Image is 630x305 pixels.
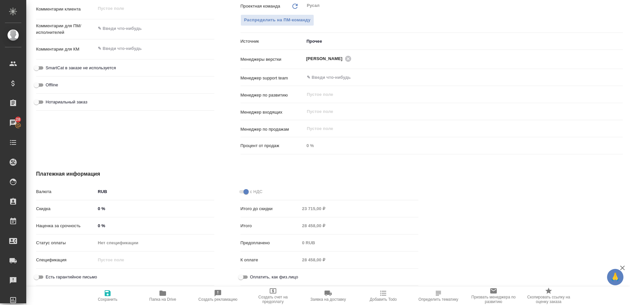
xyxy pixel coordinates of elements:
[46,65,116,71] span: SmartCat в заказе не используется
[249,295,297,304] span: Создать счет на предоплату
[36,6,95,12] p: Комментарии клиента
[304,141,623,150] input: Пустое поле
[470,295,517,304] span: Призвать менеджера по развитию
[80,287,135,305] button: Сохранить
[310,297,346,302] span: Заявка на доставку
[610,270,621,284] span: 🙏
[199,297,238,302] span: Создать рекламацию
[306,55,346,62] span: [PERSON_NAME]
[300,204,419,213] input: Пустое поле
[241,38,304,45] p: Источник
[36,170,418,178] h4: Платежная информация
[149,297,176,302] span: Папка на Drive
[36,46,95,53] p: Комментарии для КМ
[95,186,214,197] div: RUB
[306,125,607,133] input: Пустое поле
[306,108,607,116] input: Пустое поле
[46,99,87,105] span: Нотариальный заказ
[300,255,419,265] input: Пустое поле
[418,297,458,302] span: Определить тематику
[46,82,58,88] span: Offline
[241,142,304,149] p: Процент от продаж
[12,116,24,123] span: 28
[356,287,411,305] button: Добавить Todo
[36,240,95,246] p: Статус оплаты
[241,14,314,26] span: В заказе уже есть ответственный ПМ или ПМ группа
[306,74,599,81] input: ✎ Введи что-нибудь
[241,126,304,133] p: Менеджер по продажам
[300,238,419,248] input: Пустое поле
[241,3,280,10] p: Проектная команда
[135,287,190,305] button: Папка на Drive
[301,287,356,305] button: Заявка на доставку
[370,297,397,302] span: Добавить Todo
[241,257,300,263] p: К оплате
[411,287,466,305] button: Определить тематику
[36,206,95,212] p: Скидка
[306,91,607,98] input: Пустое поле
[95,204,214,213] input: ✎ Введи что-нибудь
[36,223,95,229] p: Наценка за срочность
[607,269,623,285] button: 🙏
[98,297,117,302] span: Сохранить
[36,23,95,36] p: Комментарии для ПМ/исполнителей
[46,274,97,280] span: Есть гарантийное письмо
[521,287,576,305] button: Скопировать ссылку на оценку заказа
[241,109,304,116] p: Менеджер входящих
[95,237,214,249] div: Нет спецификации
[2,115,25,131] a: 28
[466,287,521,305] button: Призвать менеджера по развитию
[190,287,245,305] button: Создать рекламацию
[244,16,311,24] span: Распределить на ПМ-команду
[304,36,623,47] div: Прочее
[250,274,298,280] span: Оплатить, как физ.лицо
[245,287,301,305] button: Создать счет на предоплату
[241,240,300,246] p: Предоплачено
[619,77,620,78] button: Open
[241,75,304,81] p: Менеджер support team
[619,58,620,59] button: Open
[241,14,314,26] button: Распределить на ПМ-команду
[525,295,572,304] span: Скопировать ссылку на оценку заказа
[241,206,300,212] p: Итого до скидки
[300,221,419,230] input: Пустое поле
[241,223,300,229] p: Итого
[36,257,95,263] p: Спецификация
[36,188,95,195] p: Валюта
[241,92,304,98] p: Менеджер по развитию
[306,54,353,63] div: [PERSON_NAME]
[95,221,214,230] input: ✎ Введи что-нибудь
[250,188,262,195] span: с НДС
[95,255,214,265] input: Пустое поле
[241,56,304,63] p: Менеджеры верстки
